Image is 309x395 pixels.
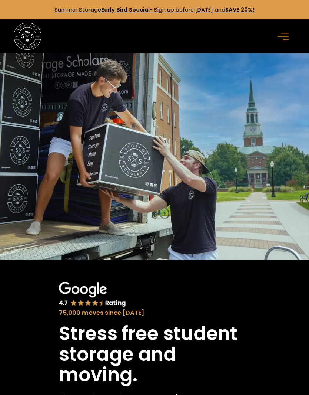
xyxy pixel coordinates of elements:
div: 75,000 moves since [DATE] [59,309,250,318]
img: Storage Scholars main logo [14,23,41,50]
strong: Early Bird Special [101,6,150,13]
strong: SAVE 20%! [225,6,255,13]
div: menu [273,25,295,47]
a: home [14,23,41,50]
a: Summer StorageEarly Bird Special- Sign up before [DATE] andSAVE 20%! [54,6,255,13]
img: Google 4.7 star rating [59,282,126,307]
h1: Stress free student storage and moving. [59,323,250,385]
